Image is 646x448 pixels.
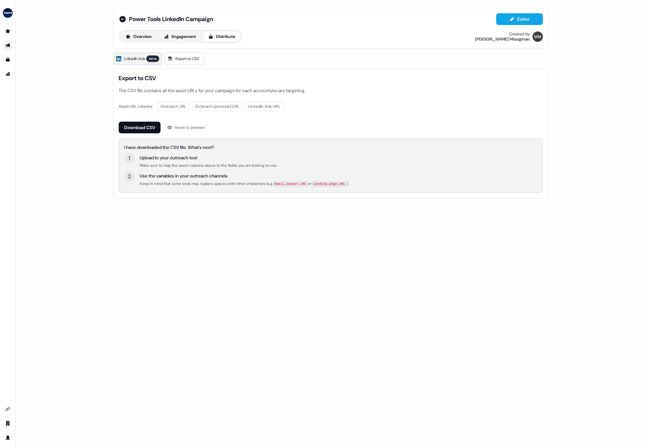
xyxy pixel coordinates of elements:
div: Upload to your outreach tool [140,154,277,161]
div: The CSV file contains all the asset URLs for your campaign for each account you are targeting. [119,87,543,94]
div: Asset URL columns [119,103,152,110]
a: Go to team [3,418,13,429]
div: Hover to preview [175,124,205,131]
button: Editor [496,13,543,25]
button: Overview [120,31,157,42]
a: Go to outbound experience [3,40,13,51]
div: I have downloaded the CSV file. What's next? [124,144,537,151]
span: Outreach URL [161,103,186,110]
button: Download CSV [119,122,161,133]
a: Go to attribution [3,69,13,79]
div: 2 [128,173,131,180]
a: Go to profile [3,432,13,443]
span: LinkedIn Ads [124,55,145,62]
a: Go to integrations [3,404,13,414]
a: Export to CSV [165,53,204,65]
span: Power Tools LinkedIn Campaign [129,15,213,23]
span: LinkedIn Ads URL [248,103,280,110]
code: Landing_page_URL [312,181,347,187]
a: Go to prospects [3,26,13,36]
span: Export to CSV [175,55,199,62]
div: Created by [509,31,530,37]
div: Use the variables in your outreach channels [140,173,349,179]
button: Engagement [158,31,201,42]
div: Keep in mind that some tools may replace spaces with other characters (e.g. or ). [140,180,349,187]
a: Go to templates [3,54,13,65]
div: [PERSON_NAME] Missigman [475,37,530,42]
span: Outreach (preview) URL [195,103,240,110]
a: LinkedIn Adsbeta [113,53,162,65]
div: beta [146,55,159,62]
button: Distribute [203,31,241,42]
span: Export to CSV [119,74,543,82]
a: Editor [496,17,543,23]
div: 1 [128,154,130,162]
div: Make sure to map the asset columns above to the fields you are looking to use. [140,162,277,169]
code: Email_banner_URL [273,181,308,187]
img: Morgan [532,31,543,42]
